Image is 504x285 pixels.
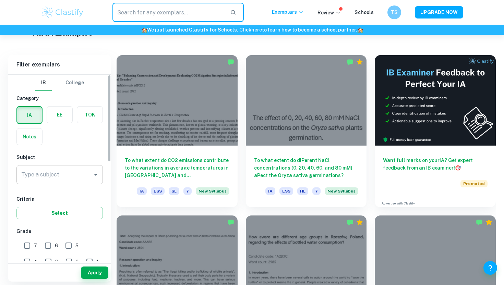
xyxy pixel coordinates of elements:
button: College [65,75,84,91]
img: Clastify logo [41,5,84,19]
img: Marked [227,219,234,226]
span: New Syllabus [325,187,358,195]
p: Exemplars [272,8,304,16]
a: Want full marks on yourIA? Get expert feedback from an IB examiner!PromotedAdvertise with Clastify [375,55,496,207]
h6: To what extent do CO2 emissions contribute to the variations in average temperatures in [GEOGRAPH... [125,157,229,179]
h6: Category [16,95,103,102]
span: 🏫 [141,27,147,33]
a: here [251,27,262,33]
div: Premium [356,219,363,226]
button: Apply [81,267,108,279]
button: TOK [77,107,103,123]
span: ESS [151,187,165,195]
img: Marked [476,219,483,226]
span: ESS [279,187,293,195]
span: 3 [55,258,58,265]
img: Marked [347,219,353,226]
button: IA [17,107,42,123]
a: Schools [355,10,374,15]
h6: Subject [16,153,103,161]
button: Help and Feedback [483,261,497,275]
h6: TS [391,9,398,16]
span: 5 [75,242,79,249]
span: 🎯 [455,165,461,171]
div: Premium [485,219,492,226]
h6: To what extent do diPerent NaCl concentrations (0, 20, 40, 60, and 80 mM) aPect the Oryza sativa ... [254,157,359,179]
span: HL [297,187,308,195]
button: IB [35,75,52,91]
span: 🏫 [357,27,363,33]
img: Thumbnail [375,55,496,146]
button: TS [387,5,401,19]
button: Open [91,170,100,179]
span: 4 [34,258,37,265]
span: Promoted [460,180,488,187]
span: IA [265,187,275,195]
img: Marked [347,59,353,65]
span: IA [137,187,147,195]
button: UPGRADE NOW [415,6,463,18]
div: Premium [356,59,363,65]
button: EE [47,107,72,123]
img: Marked [227,59,234,65]
h6: Filter exemplars [8,55,111,74]
span: 6 [55,242,58,249]
h6: We just launched Clastify for Schools. Click to learn how to become a school partner. [1,26,503,34]
span: 7 [34,242,37,249]
span: 1 [96,258,98,265]
span: 7 [312,187,321,195]
a: To what extent do CO2 emissions contribute to the variations in average temperatures in [GEOGRAPH... [117,55,238,207]
h6: Want full marks on your IA ? Get expert feedback from an IB examiner! [383,157,488,172]
div: Filter type choice [35,75,84,91]
input: Search for any exemplars... [112,3,225,22]
button: Notes [17,128,42,145]
span: 2 [76,258,79,265]
a: Advertise with Clastify [382,201,415,206]
button: Select [16,207,103,219]
span: 7 [183,187,192,195]
h6: Grade [16,227,103,235]
h6: Criteria [16,195,103,203]
div: Starting from the May 2026 session, the ESS IA requirements have changed. We created this exempla... [196,187,229,199]
a: To what extent do diPerent NaCl concentrations (0, 20, 40, 60, and 80 mM) aPect the Oryza sativa ... [246,55,367,207]
div: Starting from the May 2026 session, the ESS IA requirements have changed. We created this exempla... [325,187,358,199]
span: New Syllabus [196,187,229,195]
p: Review [317,9,341,16]
span: SL [169,187,179,195]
